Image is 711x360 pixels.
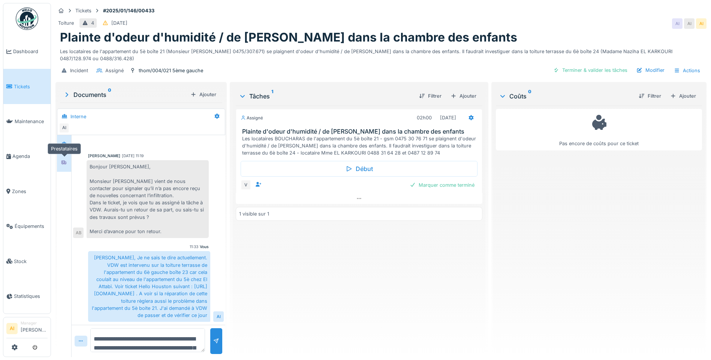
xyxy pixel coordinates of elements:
span: Équipements [15,223,48,230]
sup: 0 [108,90,111,99]
div: Actions [671,65,704,76]
div: AI [672,18,683,29]
div: V [241,180,251,190]
div: Filtrer [416,91,445,101]
div: Marquer comme terminé [407,180,477,190]
div: Filtrer [636,91,664,101]
div: [DATE] 11:19 [122,153,144,159]
div: Ajouter [667,91,699,101]
a: Tickets [3,69,51,104]
div: AI [696,18,707,29]
a: Équipements [3,209,51,244]
span: Agenda [12,153,48,160]
li: [PERSON_NAME] [21,320,48,336]
div: Tickets [75,7,91,14]
a: Stock [3,244,51,278]
div: Manager [21,320,48,326]
div: Modifier [633,65,668,75]
a: Zones [3,174,51,209]
div: Ajouter [448,91,479,101]
h3: Plainte d'odeur d'humidité / de [PERSON_NAME] dans la chambre des enfants [242,128,479,135]
div: Les locataires BOUCHARAS de l'appartement du 5è boîte 21 - gsm 0475 30 76 71 se plaignent d'odeur... [242,135,479,157]
span: Dashboard [13,48,48,55]
strong: #2025/01/146/00433 [100,7,157,14]
div: Assigné [241,115,263,121]
div: 1 visible sur 1 [239,210,269,217]
span: Tickets [14,83,48,90]
div: [DATE] [111,19,127,27]
span: Maintenance [15,118,48,125]
a: Dashboard [3,34,51,69]
span: Statistiques [14,293,48,300]
span: Stock [14,258,48,265]
div: Interne [70,113,86,120]
div: 4 [91,19,94,27]
div: thom/004/021 5ème gauche [139,67,203,74]
div: AB [73,228,84,238]
div: Vous [200,244,209,250]
div: AI [213,311,224,322]
div: [DATE] [440,114,456,121]
div: AI [684,18,695,29]
a: AI Manager[PERSON_NAME] [6,320,48,338]
div: Pas encore de coûts pour ce ticket [501,112,697,147]
div: [PERSON_NAME] [88,153,120,159]
div: Incident [70,67,88,74]
div: Les locataires de l'appartement du 5è boîte 21 (Monsieur [PERSON_NAME] 0475/307.671) se plaignent... [60,45,702,62]
div: 02h00 [417,114,432,121]
div: Toiture [58,19,74,27]
span: Zones [12,188,48,195]
a: Statistiques [3,279,51,314]
div: 11:33 [190,244,198,250]
div: Prestataires [48,143,81,154]
div: Documents [63,90,187,99]
sup: 0 [528,92,531,101]
div: AI [59,123,69,133]
li: AI [6,323,18,334]
div: Tâches [239,92,413,101]
div: [PERSON_NAME], Je ne sais te dire actuellement. VDW est intervenu sur la toiture terrasse de l'ap... [88,251,210,322]
h1: Plainte d'odeur d'humidité / de [PERSON_NAME] dans la chambre des enfants [60,30,517,45]
div: Début [241,161,477,177]
a: Agenda [3,139,51,174]
a: Maintenance [3,104,51,139]
div: Assigné [105,67,124,74]
sup: 1 [271,92,273,101]
div: Coûts [499,92,633,101]
div: Ajouter [187,89,219,100]
img: Badge_color-CXgf-gQk.svg [16,7,38,30]
div: Terminer & valider les tâches [550,65,630,75]
div: Bonjour [PERSON_NAME], Monsieur [PERSON_NAME] vient de nous contacter pour signaler qu’il n’a pas... [87,160,209,238]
